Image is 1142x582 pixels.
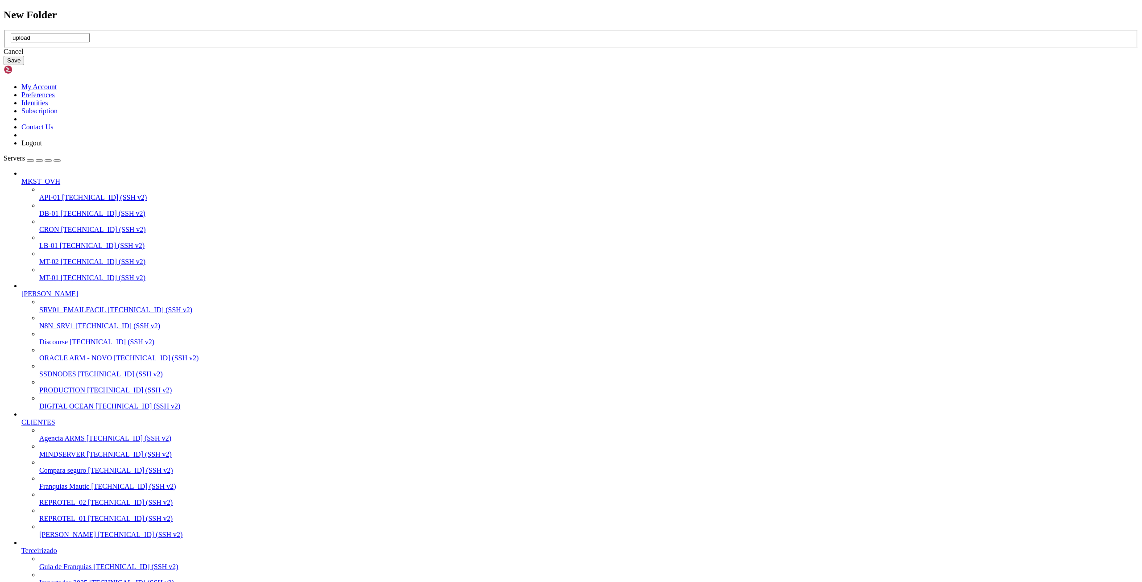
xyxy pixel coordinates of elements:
[4,246,1026,254] x-row: Cargo.toml LICENSE README.md config.json config.json.example
[4,26,1026,34] x-row: * Management: [URL][DOMAIN_NAME]
[39,563,91,570] span: Guia de Franquias
[108,306,192,314] span: [TECHNICAL_ID] (SSH v2)
[39,515,1138,523] a: REPROTEL_01 [TECHNICAL_ID] (SSH v2)
[39,499,1138,507] a: REPROTEL_02 [TECHNICAL_ID] (SSH v2)
[4,140,1026,148] x-row: [URL][DOMAIN_NAME]
[39,306,1138,314] a: SRV01_EMAILFACIL [TECHNICAL_ID] (SSH v2)
[4,299,1026,307] x-row: command 'ils' from [PERSON_NAME] (4.12.1+dfsg-1)
[4,64,1026,72] x-row: System load: 0.47 Temperature: 53.9 C
[4,254,1026,261] x-row: root@01:/proj/b2client# cd sys/
[39,354,1138,362] a: ORACLE ARM - NOVO [TECHNICAL_ID] (SSH v2)
[88,466,173,474] span: [TECHNICAL_ID] (SSH v2)
[39,563,1138,571] a: Guia de Franquias [TECHNICAL_ID] (SSH v2)
[318,246,328,253] span: sys
[21,139,42,147] a: Logout
[4,125,1026,132] x-row: just raised the bar for easy, resilient and secure K8s cluster deployment.
[91,483,176,490] span: [TECHNICAL_ID] (SSH v2)
[39,210,59,217] span: DB-01
[21,99,48,107] a: Identities
[39,298,1138,314] li: SRV01_EMAILFACIL [TECHNICAL_ID] (SSH v2)
[39,346,1138,362] li: ORACLE ARM - NOVO [TECHNICAL_ID] (SSH v2)
[39,194,60,201] span: API-01
[61,210,145,217] span: [TECHNICAL_ID] (SSH v2)
[4,307,1026,314] x-row: command 'ls' from deb coreutils (9.4-3ubuntu6.1)
[4,49,1026,57] x-row: System information as of [DATE] 18:55:24 -03 2025
[21,177,1138,186] a: MKST_OVH
[39,426,1138,442] li: Agencia ARMS [TECHNICAL_ID] (SSH v2)
[39,258,59,265] span: MT-02
[39,250,1138,266] li: MT-02 [TECHNICAL_ID] (SSH v2)
[93,563,178,570] span: [TECHNICAL_ID] (SSH v2)
[39,242,1138,250] a: LB-01 [TECHNICAL_ID] (SSH v2)
[4,117,1026,125] x-row: * Strictly confined Kubernetes makes edge and IoT secure. Learn how MicroK8s
[335,246,360,253] span: wrapper
[4,352,1026,360] x-row: command 'bls' from deb bacula-sd (9.6.7-7)
[4,314,1026,322] x-row: command 'jls' from [PERSON_NAME] (4.12.1+dfsg-1)
[39,362,1138,378] li: SSDNODES [TECHNICAL_ID] (SSH v2)
[4,155,1026,163] x-row: Expanded Security Maintenance for Applications is not enabled.
[4,102,1026,110] x-row: => There are 197 zombie processes.
[4,246,50,253] span: [PERSON_NAME]
[39,274,59,281] span: MT-01
[39,378,1138,394] li: PRODUCTION [TECHNICAL_ID] (SSH v2)
[21,177,60,185] span: MKST_OVH
[4,48,1138,56] div: Cancel
[4,375,1026,383] x-row: See 'snap info <snapname>' for additional versions.
[39,370,76,378] span: SSDNODES
[39,394,1138,410] li: DIGITAL OCEAN [TECHNICAL_ID] (SSH v2)
[4,72,1026,79] x-row: Usage of /: 41.8% of 877.05GB Processes: 1027
[39,402,94,410] span: DIGITAL OCEAN
[4,383,1026,390] x-row: root@01:/proj/b2client/sys# ls
[4,170,1026,178] x-row: 5 updates can be applied immediately.
[87,450,172,458] span: [TECHNICAL_ID] (SSH v2)
[4,360,1026,367] x-row: command 'als' from [PERSON_NAME] (0.39.0-13)
[21,169,1138,282] li: MKST_OVH
[4,390,43,397] span: __pycache__
[98,531,182,538] span: [TECHNICAL_ID] (SSH v2)
[278,246,293,253] span: docs
[62,194,147,201] span: [TECHNICAL_ID] (SSH v2)
[39,450,1138,458] a: MINDSERVER [TECHNICAL_ID] (SSH v2)
[278,428,293,435] span: docs
[21,282,1138,410] li: [PERSON_NAME]
[39,466,1138,475] a: Compara seguro [TECHNICAL_ID] (SSH v2)
[39,386,1138,394] a: PRODUCTION [TECHNICAL_ID] (SSH v2)
[39,330,1138,346] li: Discourse [TECHNICAL_ID] (SSH v2)
[39,483,1138,491] a: Franquias Mautic [TECHNICAL_ID] (SSH v2)
[4,337,1026,345] x-row: command 'ols' from deb speech-tools (1:2.5.0-13)
[21,547,57,554] span: Terceirizado
[4,193,1026,201] x-row: 1 additional security update can be applied with ESM Apps.
[4,398,1026,405] x-row: root@01:/proj/b2client/sys# ls
[4,19,1026,26] x-row: * Documentation: [URL][DOMAIN_NAME]
[39,370,1138,378] a: SSDNODES [TECHNICAL_ID] (SSH v2)
[39,386,85,394] span: PRODUCTION
[4,428,1026,436] x-row: Cargo.toml LICENSE README.md config.json config.json.example
[78,370,163,378] span: [TECHNICAL_ID] (SSH v2)
[21,290,1138,298] a: [PERSON_NAME]
[4,330,1026,337] x-row: command 'ks' from deb qdl (1.0+git20230411.3b22df2-1)
[4,239,1026,246] x-row: root@01:/proj/b2client# ls
[21,123,54,131] a: Contact Us
[70,338,154,346] span: [TECHNICAL_ID] (SSH v2)
[4,428,50,435] span: [PERSON_NAME]
[39,402,1138,410] a: DIGITAL OCEAN [TECHNICAL_ID] (SSH v2)
[39,507,1138,523] li: REPROTEL_01 [TECHNICAL_ID] (SSH v2)
[300,246,310,253] span: old
[300,428,310,435] span: old
[61,258,145,265] span: [TECHNICAL_ID] (SSH v2)
[21,290,78,297] span: [PERSON_NAME]
[21,418,1138,426] a: CLIENTES
[4,284,1026,292] x-row: command 'fls' from [PERSON_NAME] (4.12.1+dfsg-1)
[4,231,1026,239] x-row: root@01:~# cd /proj/b2client/
[39,314,1138,330] li: N8N_SRV1 [TECHNICAL_ID] (SSH v2)
[39,234,1138,250] li: LB-01 [TECHNICAL_ID] (SSH v2)
[39,434,85,442] span: Agencia ARMS
[4,421,1026,428] x-row: root@01:/proj/b2client# ls
[4,277,1026,284] x-row: command 'rls' from snap rustup (1.28.2)
[39,523,1138,539] li: [PERSON_NAME] [TECHNICAL_ID] (SSH v2)
[95,402,180,410] span: [TECHNICAL_ID] (SSH v2)
[4,4,1026,11] x-row: Welcome to Ubuntu 24.04.3 LTS (GNU/Linux 6.8.0-79-generic x86_64)
[21,83,57,91] a: My Account
[4,390,1026,398] x-row: config.py main.py requirements.txt [DOMAIN_NAME] [DOMAIN_NAME]
[39,338,1138,346] a: Discourse [TECHNICAL_ID] (SSH v2)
